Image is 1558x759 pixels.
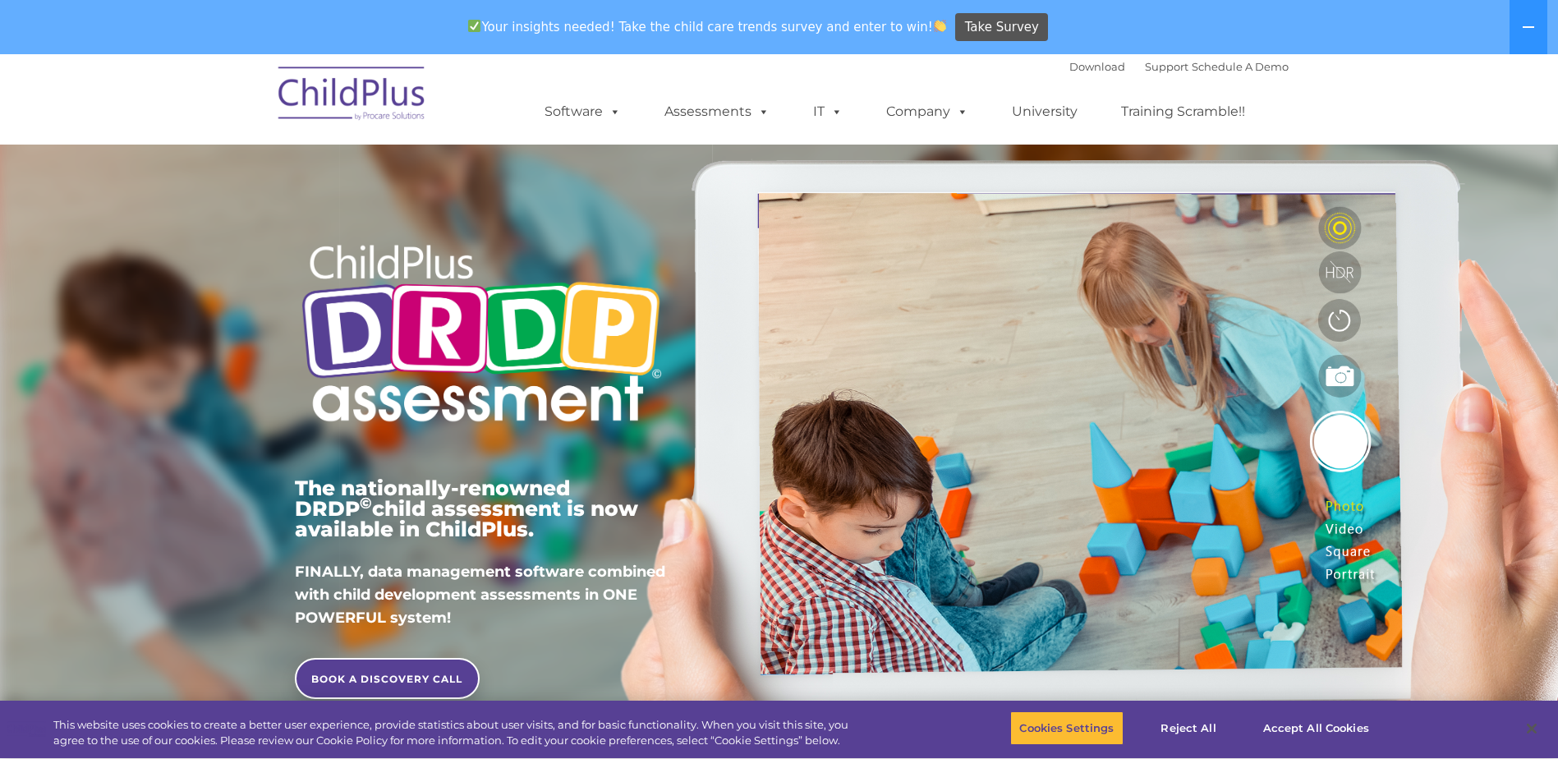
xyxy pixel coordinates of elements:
a: Schedule A Demo [1192,60,1289,73]
a: Company [870,95,985,128]
img: 👏 [934,20,946,32]
button: Close [1514,711,1550,747]
button: Accept All Cookies [1254,711,1378,746]
a: Take Survey [955,13,1048,42]
button: Reject All [1137,711,1240,746]
img: ✅ [468,20,480,32]
a: BOOK A DISCOVERY CALL [295,658,480,699]
div: This website uses cookies to create a better user experience, provide statistics about user visit... [53,717,857,749]
img: ChildPlus by Procare Solutions [270,55,434,137]
span: Your insights needed! Take the child care trends survey and enter to win! [462,11,954,43]
sup: © [360,494,372,513]
span: FINALLY, data management software combined with child development assessments in ONE POWERFUL sys... [295,563,665,627]
a: University [995,95,1094,128]
a: Download [1069,60,1125,73]
a: Training Scramble!! [1105,95,1262,128]
a: IT [797,95,859,128]
span: Take Survey [965,13,1039,42]
a: Software [528,95,637,128]
button: Cookies Settings [1010,711,1123,746]
a: Support [1145,60,1188,73]
span: The nationally-renowned DRDP child assessment is now available in ChildPlus. [295,476,638,541]
font: | [1069,60,1289,73]
a: Assessments [648,95,786,128]
img: Copyright - DRDP Logo Light [295,223,668,449]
